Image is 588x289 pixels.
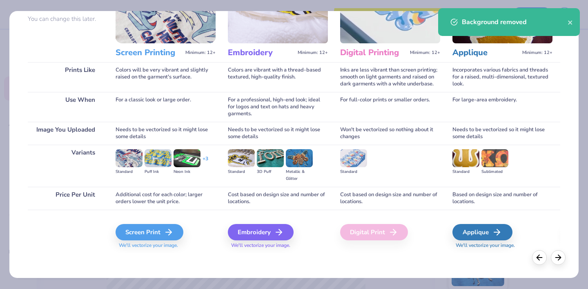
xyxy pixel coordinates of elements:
[228,92,328,122] div: For a professional, high-end look; ideal for logos and text on hats and heavy garments.
[116,187,216,210] div: Additional cost for each color; larger orders lower the unit price.
[257,168,284,175] div: 3D Puff
[481,168,508,175] div: Sublimated
[116,242,216,249] span: We'll vectorize your image.
[452,92,552,122] div: For large-area embroidery.
[286,149,313,167] img: Metallic & Glitter
[228,122,328,145] div: Needs to be vectorized so it might lose some details
[340,149,367,167] img: Standard
[228,62,328,92] div: Colors are vibrant with a thread-based textured, high-quality finish.
[228,187,328,210] div: Cost based on design size and number of locations.
[116,92,216,122] div: For a classic look or large order.
[340,47,407,58] h3: Digital Printing
[257,149,284,167] img: 3D Puff
[228,47,294,58] h3: Embroidery
[340,224,408,240] div: Digital Print
[116,62,216,92] div: Colors will be very vibrant and slightly raised on the garment's surface.
[481,149,508,167] img: Sublimated
[116,224,183,240] div: Screen Print
[340,187,440,210] div: Cost based on design size and number of locations.
[522,50,552,56] span: Minimum: 12+
[116,47,182,58] h3: Screen Printing
[28,62,103,92] div: Prints Like
[452,149,479,167] img: Standard
[185,50,216,56] span: Minimum: 12+
[28,187,103,210] div: Price Per Unit
[28,16,103,22] p: You can change this later.
[462,17,568,27] div: Background removed
[28,122,103,145] div: Image You Uploaded
[568,17,573,27] button: close
[410,50,440,56] span: Minimum: 12+
[28,92,103,122] div: Use When
[145,149,171,167] img: Puff Ink
[203,155,208,169] div: + 3
[286,168,313,182] div: Metallic & Glitter
[452,242,552,249] span: We'll vectorize your image.
[116,149,143,167] img: Standard
[174,168,200,175] div: Neon Ink
[340,62,440,92] div: Inks are less vibrant than screen printing; smooth on light garments and raised on dark garments ...
[116,122,216,145] div: Needs to be vectorized so it might lose some details
[174,149,200,167] img: Neon Ink
[340,92,440,122] div: For full-color prints or smaller orders.
[452,187,552,210] div: Based on design size and number of locations.
[228,168,255,175] div: Standard
[145,168,171,175] div: Puff Ink
[298,50,328,56] span: Minimum: 12+
[116,168,143,175] div: Standard
[228,149,255,167] img: Standard
[340,122,440,145] div: Won't be vectorized so nothing about it changes
[228,242,328,249] span: We'll vectorize your image.
[452,47,519,58] h3: Applique
[228,224,294,240] div: Embroidery
[340,168,367,175] div: Standard
[452,168,479,175] div: Standard
[452,62,552,92] div: Incorporates various fabrics and threads for a raised, multi-dimensional, textured look.
[452,122,552,145] div: Needs to be vectorized so it might lose some details
[28,145,103,187] div: Variants
[452,224,512,240] div: Applique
